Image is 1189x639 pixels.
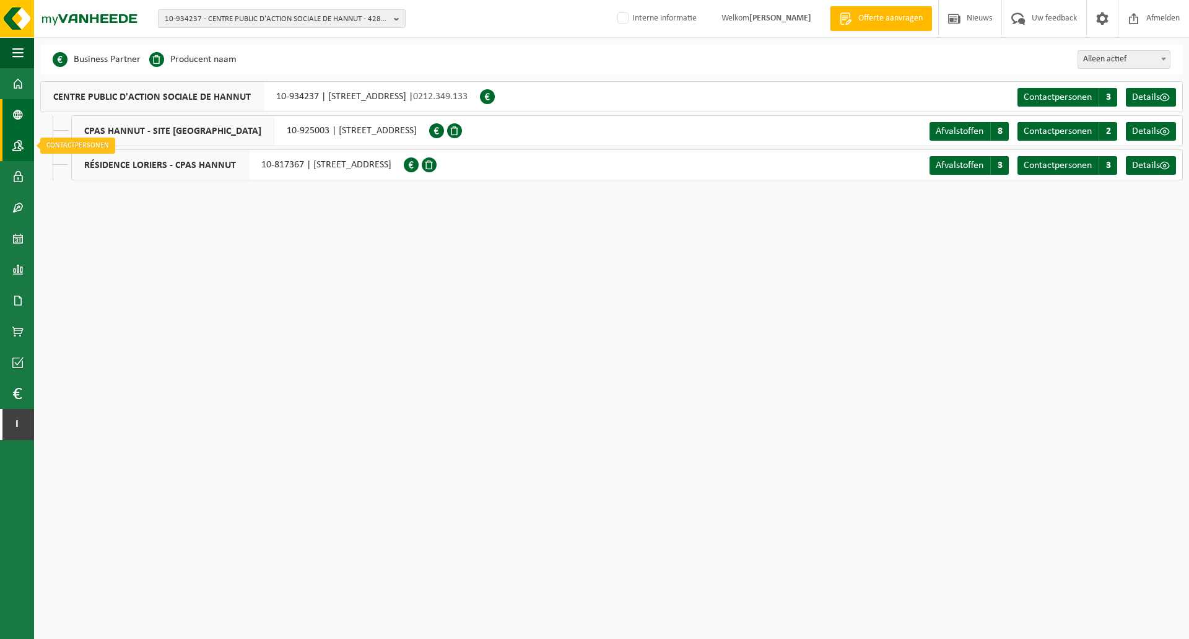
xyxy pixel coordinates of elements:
[413,92,468,102] span: 0212.349.133
[1017,156,1117,175] a: Contactpersonen 3
[1078,51,1170,68] span: Alleen actief
[1024,92,1092,102] span: Contactpersonen
[1017,88,1117,107] a: Contactpersonen 3
[12,409,22,440] span: I
[1126,156,1176,175] a: Details
[72,116,274,146] span: CPAS HANNUT - SITE [GEOGRAPHIC_DATA]
[930,122,1009,141] a: Afvalstoffen 8
[71,149,404,180] div: 10-817367 | [STREET_ADDRESS]
[1024,126,1092,136] span: Contactpersonen
[990,156,1009,175] span: 3
[1024,161,1092,170] span: Contactpersonen
[1126,122,1176,141] a: Details
[1099,122,1117,141] span: 2
[1099,156,1117,175] span: 3
[1078,50,1170,69] span: Alleen actief
[149,50,237,69] li: Producent naam
[615,9,697,28] label: Interne informatie
[1132,92,1160,102] span: Details
[855,12,926,25] span: Offerte aanvragen
[930,156,1009,175] a: Afvalstoffen 3
[1099,88,1117,107] span: 3
[990,122,1009,141] span: 8
[53,50,141,69] li: Business Partner
[749,14,811,23] strong: [PERSON_NAME]
[72,150,249,180] span: RÉSIDENCE LORIERS - CPAS HANNUT
[1126,88,1176,107] a: Details
[1132,161,1160,170] span: Details
[41,82,264,112] span: CENTRE PUBLIC D'ACTION SOCIALE DE HANNUT
[830,6,932,31] a: Offerte aanvragen
[40,81,480,112] div: 10-934237 | [STREET_ADDRESS] |
[936,161,983,170] span: Afvalstoffen
[71,115,429,146] div: 10-925003 | [STREET_ADDRESS]
[1017,122,1117,141] a: Contactpersonen 2
[165,10,389,29] span: 10-934237 - CENTRE PUBLIC D'ACTION SOCIALE DE HANNUT - 4280 HANNUT, [STREET_ADDRESS]
[936,126,983,136] span: Afvalstoffen
[1132,126,1160,136] span: Details
[158,9,406,28] button: 10-934237 - CENTRE PUBLIC D'ACTION SOCIALE DE HANNUT - 4280 HANNUT, [STREET_ADDRESS]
